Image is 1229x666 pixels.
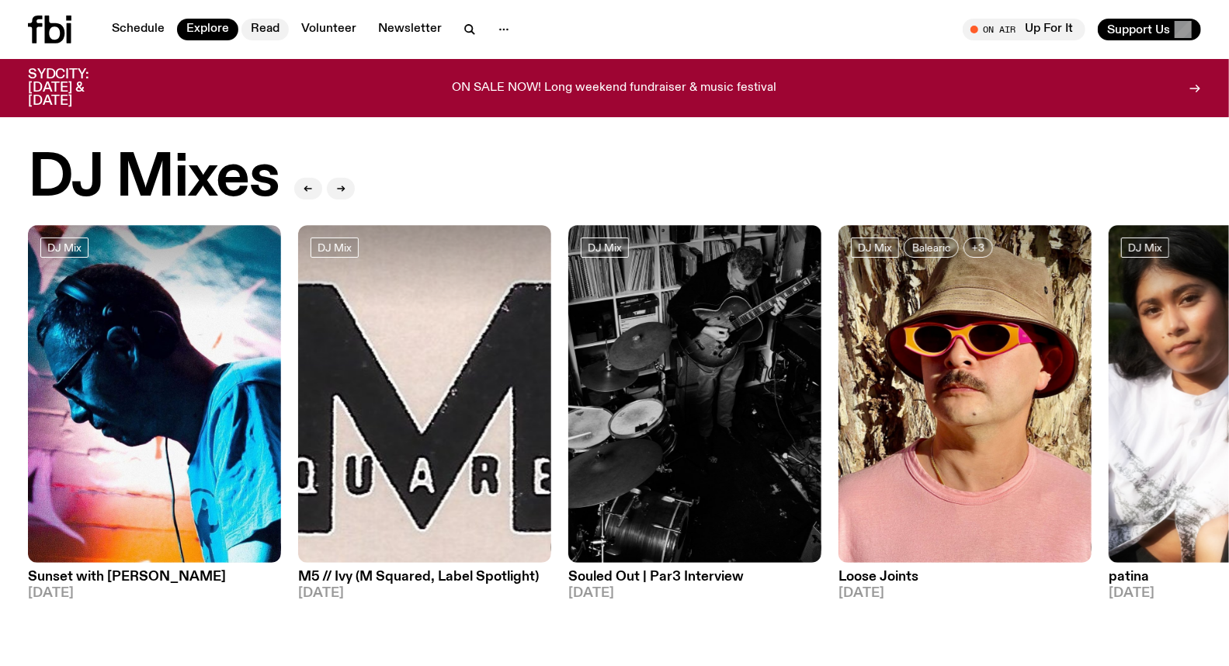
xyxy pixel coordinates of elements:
h3: Loose Joints [838,571,1092,584]
a: DJ Mix [1121,238,1169,258]
a: Schedule [102,19,174,40]
img: Simon Caldwell stands side on, looking downwards. He has headphones on. Behind him is a brightly ... [28,225,281,563]
span: DJ Mix [318,241,352,253]
a: Souled Out | Par3 Interview[DATE] [568,563,821,600]
span: DJ Mix [1128,241,1162,253]
p: ON SALE NOW! Long weekend fundraiser & music festival [453,82,777,95]
span: [DATE] [838,587,1092,600]
a: Loose Joints[DATE] [838,563,1092,600]
a: Newsletter [369,19,451,40]
h3: M5 // Ivy (M Squared, Label Spotlight) [298,571,551,584]
span: [DATE] [28,587,281,600]
span: Support Us [1107,23,1170,36]
a: M5 // Ivy (M Squared, Label Spotlight)[DATE] [298,563,551,600]
a: Balearic [904,238,959,258]
span: [DATE] [298,587,551,600]
h3: Sunset with [PERSON_NAME] [28,571,281,584]
a: DJ Mix [311,238,359,258]
span: DJ Mix [47,241,82,253]
span: Balearic [912,241,950,253]
span: DJ Mix [858,241,892,253]
h2: DJ Mixes [28,149,279,208]
a: Volunteer [292,19,366,40]
button: +3 [963,238,993,258]
span: [DATE] [568,587,821,600]
a: DJ Mix [851,238,899,258]
span: DJ Mix [588,241,622,253]
a: DJ Mix [40,238,89,258]
button: Support Us [1098,19,1201,40]
span: +3 [972,241,984,253]
a: DJ Mix [581,238,629,258]
img: Tyson stands in front of a paperbark tree wearing orange sunglasses, a suede bucket hat and a pin... [838,225,1092,563]
a: Explore [177,19,238,40]
a: Sunset with [PERSON_NAME][DATE] [28,563,281,600]
a: Read [241,19,289,40]
h3: SYDCITY: [DATE] & [DATE] [28,68,127,108]
button: On AirUp For It [963,19,1085,40]
h3: Souled Out | Par3 Interview [568,571,821,584]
